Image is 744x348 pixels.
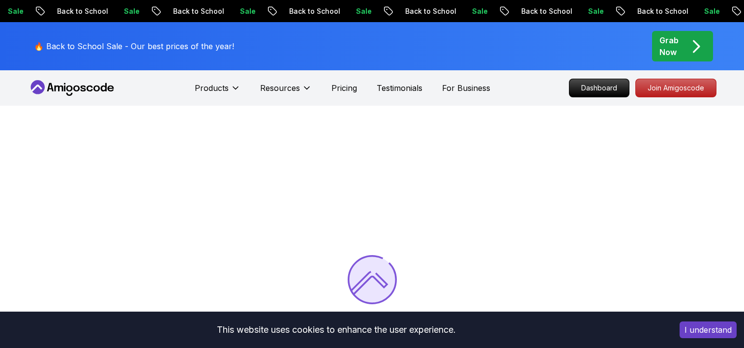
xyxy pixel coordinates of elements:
[163,6,230,16] p: Back to School
[331,82,357,94] a: Pricing
[511,6,578,16] p: Back to School
[462,6,494,16] p: Sale
[569,79,629,97] a: Dashboard
[635,79,716,97] a: Join Amigoscode
[395,6,462,16] p: Back to School
[34,40,234,52] p: 🔥 Back to School Sale - Our best prices of the year!
[230,6,262,16] p: Sale
[659,34,679,58] p: Grab Now
[195,82,240,102] button: Products
[346,6,378,16] p: Sale
[694,6,726,16] p: Sale
[680,321,737,338] button: Accept cookies
[279,6,346,16] p: Back to School
[636,79,716,97] p: Join Amigoscode
[377,82,422,94] a: Testimonials
[47,6,114,16] p: Back to School
[260,82,312,102] button: Resources
[7,319,665,341] div: This website uses cookies to enhance the user experience.
[627,6,694,16] p: Back to School
[114,6,146,16] p: Sale
[442,82,490,94] a: For Business
[578,6,610,16] p: Sale
[195,82,229,94] p: Products
[260,82,300,94] p: Resources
